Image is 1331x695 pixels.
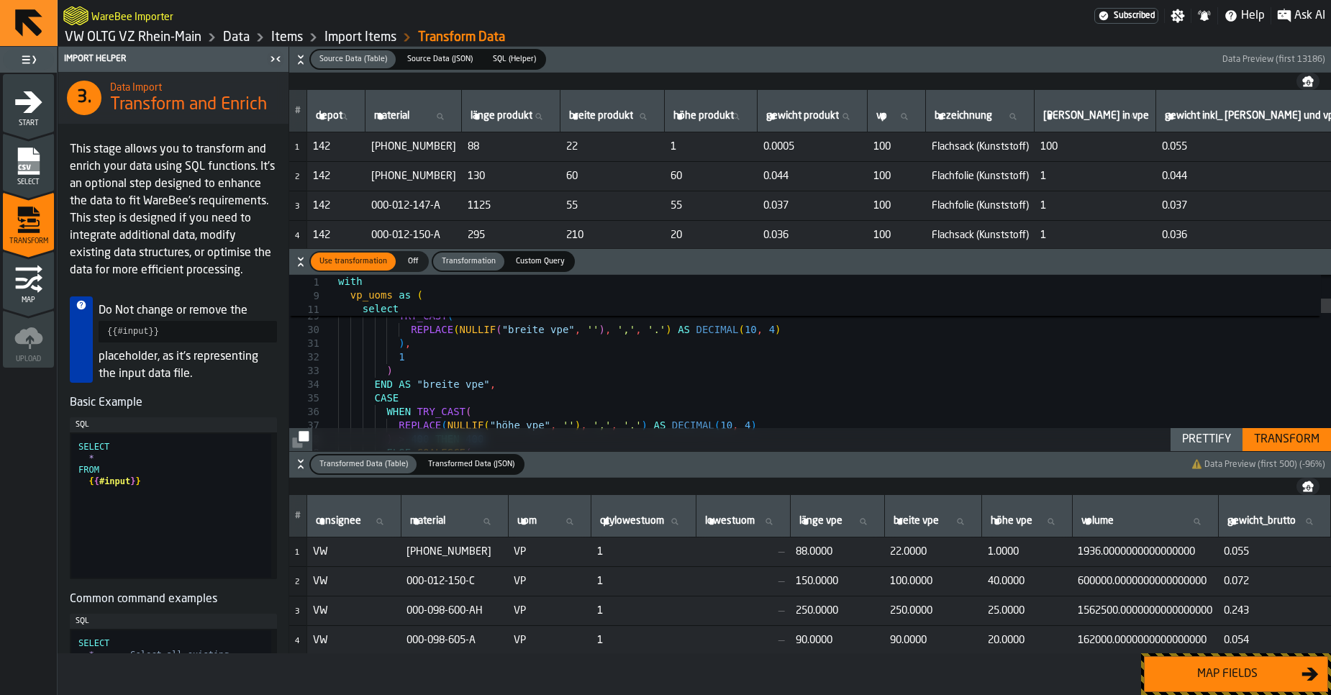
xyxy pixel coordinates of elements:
[714,419,720,431] span: (
[363,303,399,314] span: select
[289,350,319,364] div: 32
[110,94,267,117] span: Transform and Enrich
[417,378,490,390] span: "breite vpe"
[399,337,404,349] span: )
[3,133,54,191] li: menu Select
[295,106,301,116] span: #
[295,608,299,616] span: 3
[386,406,411,417] span: WHEN
[289,323,319,337] div: 30
[1218,7,1271,24] label: button-toggle-Help
[399,351,404,363] span: 1
[115,650,230,660] span: -- Select all existing
[665,324,671,335] span: )
[566,171,659,182] span: 60
[375,392,399,404] span: CASE
[1153,666,1302,683] div: Map fields
[314,458,414,471] span: Transformed Data (Table)
[406,635,502,646] span: 000-098-605-A
[58,47,289,72] header: Import Helper
[324,29,396,45] a: link-to-/wh/i/44979e6c-6f66-405e-9874-c1e29f02a54a/import/items/
[1078,605,1212,617] span: 1562500.0000000000000000
[796,635,878,646] span: 90.0000
[78,465,99,475] span: FROM
[399,50,481,68] div: thumb
[289,428,312,451] button: button-
[453,324,459,335] span: (
[410,515,445,527] span: label
[597,605,691,617] span: 1
[1094,8,1158,24] div: Menu Subscription
[672,419,714,431] span: DECIMAL
[671,171,752,182] span: 60
[1171,428,1243,451] button: button-Prettify
[890,546,976,558] span: 22.0000
[78,638,109,648] span: SELECT
[401,53,478,65] span: Source Data (JSON)
[418,454,524,475] label: button-switch-multi-Transformed Data (JSON)
[1043,110,1149,122] span: label
[375,378,393,390] span: END
[932,141,1029,153] span: Flachsack (Kunststoff)
[289,337,319,350] div: 31
[407,512,502,531] input: label
[932,171,1029,182] span: Flachfolie (Kunststoff)
[569,110,633,122] span: label
[599,324,605,335] span: )
[581,419,586,431] span: ,
[702,512,784,531] input: label
[399,419,441,431] span: REPLACE
[745,419,750,431] span: 4
[642,419,648,431] span: )
[484,50,545,68] div: thumb
[745,324,757,335] span: 10
[399,253,427,271] div: thumb
[1165,9,1191,23] label: button-toggle-Settings
[418,29,505,45] a: link-to-/wh/i/44979e6c-6f66-405e-9874-c1e29f02a54a/import/items
[63,3,88,29] a: logo-header
[309,454,418,475] label: button-switch-multi-Transformed Data (Table)
[796,512,878,531] input: label
[1225,512,1325,531] input: label
[406,546,502,558] span: [PHONE_NUMBER]
[769,324,775,335] span: 4
[265,50,286,68] label: button-toggle-Close me
[3,237,54,245] span: Transform
[487,53,542,65] span: SQL (Helper)
[566,200,659,212] span: 55
[130,476,135,486] span: }
[763,200,862,212] span: 0.037
[468,200,555,212] span: 1125
[371,171,456,182] span: [PHONE_NUMBER]
[289,391,319,405] div: 35
[3,50,54,70] label: button-toggle-Toggle Full Menu
[750,419,756,431] span: )
[374,110,409,122] span: label
[397,251,429,272] label: button-switch-multi-Off
[3,296,54,304] span: Map
[3,178,54,186] span: Select
[289,364,319,378] div: 33
[3,251,54,309] li: menu Map
[763,171,862,182] span: 0.044
[295,173,299,181] span: 2
[507,253,573,271] div: thumb
[611,419,617,431] span: ,
[313,200,360,212] span: 142
[1078,635,1212,646] span: 162000.0000000000000000
[988,546,1067,558] span: 1.0000
[314,255,393,268] span: Use transformation
[873,107,919,126] input: label
[876,110,887,122] span: label
[988,635,1067,646] span: 20.0000
[76,420,271,430] div: SQL
[517,515,537,527] span: label
[371,200,456,212] span: 000-012-147-A
[417,406,465,417] span: TRY_CAST
[289,289,319,303] span: 9
[575,324,581,335] span: ,
[289,276,319,289] span: 1
[309,251,397,272] label: button-switch-multi-Use transformation
[566,141,659,153] span: 22
[433,253,504,271] div: thumb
